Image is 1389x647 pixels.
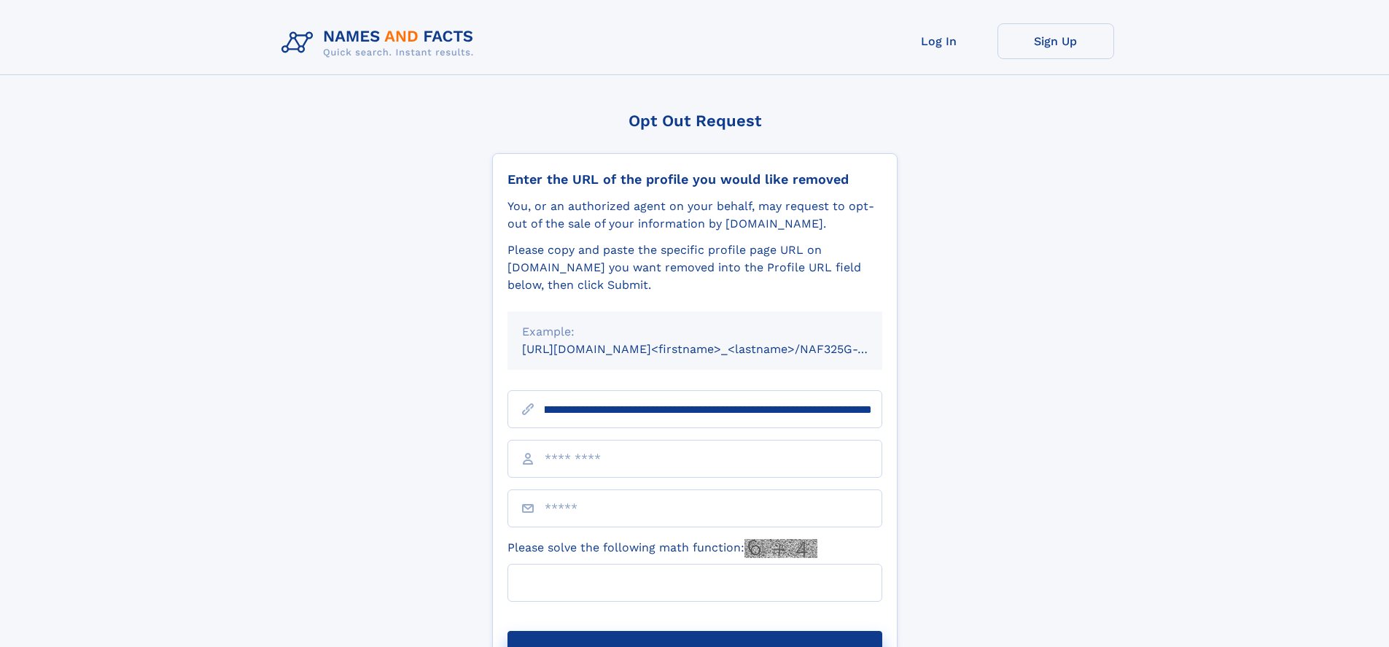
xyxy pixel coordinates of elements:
[492,112,898,130] div: Opt Out Request
[276,23,486,63] img: Logo Names and Facts
[522,323,868,341] div: Example:
[522,342,910,356] small: [URL][DOMAIN_NAME]<firstname>_<lastname>/NAF325G-xxxxxxxx
[507,241,882,294] div: Please copy and paste the specific profile page URL on [DOMAIN_NAME] you want removed into the Pr...
[881,23,997,59] a: Log In
[507,539,817,558] label: Please solve the following math function:
[507,198,882,233] div: You, or an authorized agent on your behalf, may request to opt-out of the sale of your informatio...
[507,171,882,187] div: Enter the URL of the profile you would like removed
[997,23,1114,59] a: Sign Up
